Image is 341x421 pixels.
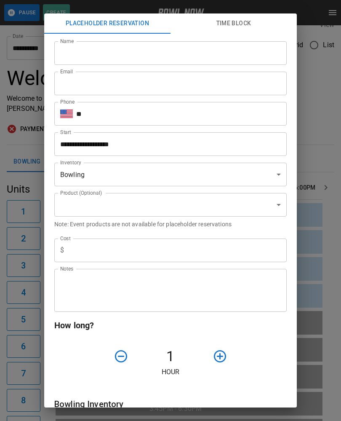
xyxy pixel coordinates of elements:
[54,163,287,186] div: Bowling
[44,13,170,34] button: Placeholder Reservation
[170,13,297,34] button: Time Block
[54,319,287,332] h6: How long?
[60,107,73,120] button: Select country
[54,220,287,228] p: Note: Event products are not available for placeholder reservations
[60,129,71,136] label: Start
[54,193,287,217] div: ​
[54,397,287,411] h6: Bowling Inventory
[60,245,64,255] p: $
[60,98,75,105] label: Phone
[132,348,209,365] h4: 1
[54,132,281,156] input: Choose date, selected date is Sep 9, 2025
[54,367,287,377] p: Hour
